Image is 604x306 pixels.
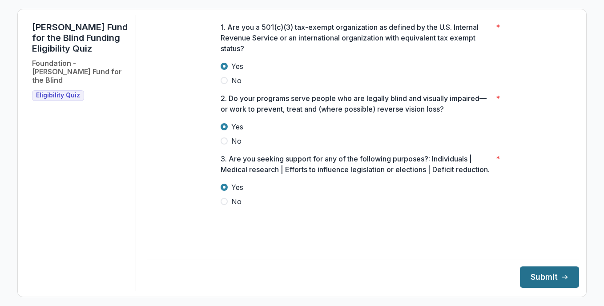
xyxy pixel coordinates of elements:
button: Submit [520,266,579,288]
span: No [231,196,242,207]
span: No [231,136,242,146]
span: Yes [231,121,243,132]
span: Eligibility Quiz [36,92,80,99]
p: 1. Are you a 501(c)(3) tax-exempt organization as defined by the U.S. Internal Revenue Service or... [221,22,492,54]
p: 3. Are you seeking support for any of the following purposes?: Individuals | Medical research | E... [221,153,492,175]
h1: [PERSON_NAME] Fund for the Blind Funding Eligibility Quiz [32,22,129,54]
p: 2. Do your programs serve people who are legally blind and visually impaired—or work to prevent, ... [221,93,492,114]
span: Yes [231,182,243,193]
span: Yes [231,61,243,72]
span: No [231,75,242,86]
h2: Foundation - [PERSON_NAME] Fund for the Blind [32,59,129,85]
